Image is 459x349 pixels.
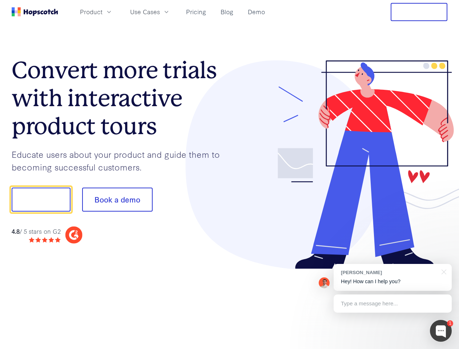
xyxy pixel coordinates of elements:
span: Use Cases [130,7,160,16]
a: Demo [245,6,268,18]
button: Book a demo [82,188,153,212]
button: Use Cases [126,6,174,18]
h1: Convert more trials with interactive product tours [12,56,230,140]
div: Type a message here... [334,294,452,313]
p: Hey! How can I help you? [341,278,444,285]
a: Blog [218,6,236,18]
div: [PERSON_NAME] [341,269,437,276]
button: Free Trial [391,3,447,21]
button: Product [76,6,117,18]
p: Educate users about your product and guide them to becoming successful customers. [12,148,230,173]
strong: 4.8 [12,227,20,235]
a: Home [12,7,58,16]
button: Show me! [12,188,71,212]
a: Pricing [183,6,209,18]
img: Mark Spera [319,277,330,288]
div: 1 [447,320,453,326]
div: / 5 stars on G2 [12,227,61,236]
span: Product [80,7,102,16]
